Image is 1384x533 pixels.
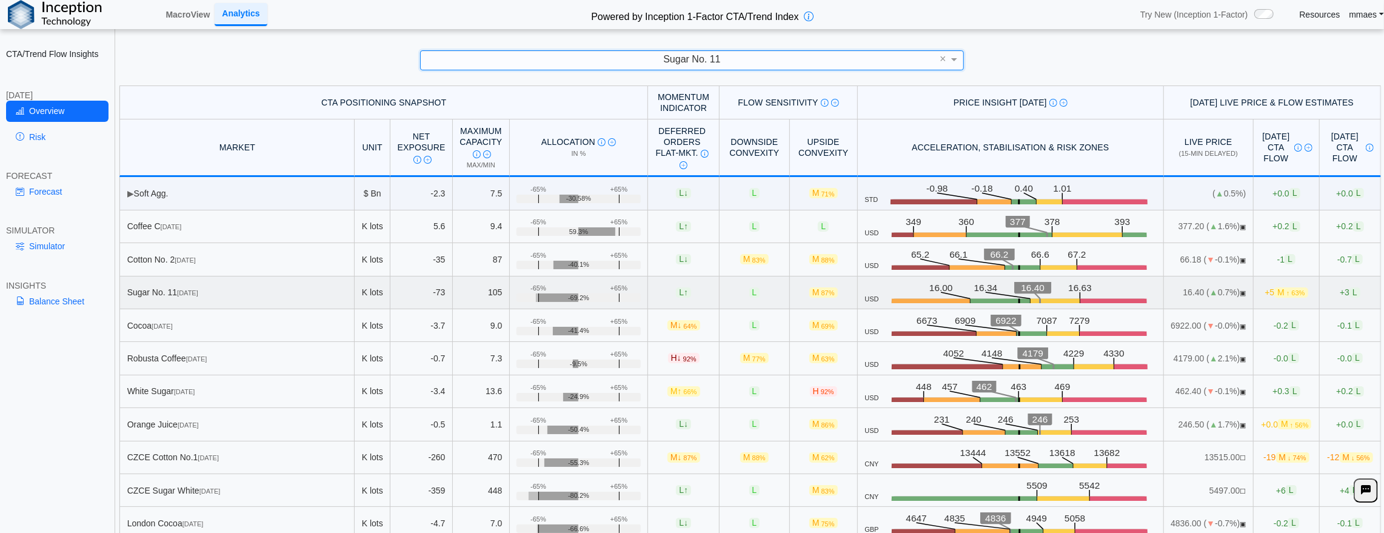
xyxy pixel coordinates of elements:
div: +65% [610,417,627,424]
span: ▲ [1209,354,1218,363]
span: L [676,188,691,198]
span: +0.2 [1336,386,1363,397]
td: K lots [355,441,390,474]
div: Allocation [516,136,640,147]
img: Read More [831,99,839,107]
text: 463 [1011,381,1027,392]
span: OPEN: Market session is currently open. [1240,355,1246,363]
div: -65% [530,318,546,326]
text: 1.01 [1054,184,1072,194]
div: -65% [530,218,546,226]
div: Maximum Capacity [460,126,502,159]
div: CZCE Cotton No.1 [127,452,347,463]
span: USD [864,427,878,435]
span: +3 [1340,287,1360,298]
text: 231 [934,414,950,424]
span: 64% [684,323,697,330]
span: M [809,353,838,363]
img: Info [701,150,709,158]
td: -0.7 [390,342,453,375]
div: Flow Sensitivity [727,97,851,108]
span: 63% [821,355,835,363]
th: [DATE] Live Price & Flow Estimates [1164,85,1381,120]
text: 13618 [1050,448,1076,458]
td: 13515.00 [1164,441,1254,474]
span: ▲ [1209,287,1218,297]
h2: Powered by Inception 1-Factor CTA/Trend Index [586,6,803,24]
div: -65% [530,284,546,292]
text: 16.40 [1021,283,1045,293]
span: (15-min delayed) [1179,150,1238,157]
a: Resources [1300,9,1340,20]
span: L [1353,221,1364,232]
text: 66.1 [950,249,968,260]
img: Read More [1060,99,1068,107]
span: ↓ [678,452,682,462]
div: +65% [610,218,627,226]
td: K lots [355,375,390,408]
div: +65% [610,284,627,292]
span: OPEN: Market session is currently open. [1240,388,1246,395]
div: -65% [530,417,546,424]
text: 7279 [1070,315,1091,326]
text: 4052 [943,349,964,359]
td: -359 [390,474,453,507]
span: -0.2 [1274,320,1299,330]
span: -19 [1263,452,1309,463]
span: +0.0 [1272,188,1300,198]
span: M [667,452,700,463]
span: -1 [1277,254,1295,264]
span: M [809,287,838,298]
span: M [809,320,838,330]
img: Read More [608,138,616,146]
a: Balance Sheet [6,291,109,312]
div: -65% [530,186,546,193]
img: Info [473,150,481,158]
span: L [676,254,691,264]
span: OPEN: Market session is currently open. [1240,256,1246,264]
text: 377 [1011,216,1026,227]
span: +0.2 [1272,221,1300,232]
text: 4179 [1023,349,1043,359]
td: K lots [355,210,390,243]
text: 246 [1033,414,1049,424]
div: +65% [610,384,627,392]
span: [DATE] [186,355,207,363]
span: -24.9% [568,393,589,401]
text: 448 [916,381,932,392]
img: Info [1294,144,1302,152]
span: USD [864,394,878,402]
span: ▲ [1209,221,1218,231]
td: 6922.00 ( -0.0%) [1164,309,1254,342]
span: +5 [1265,287,1308,298]
span: ↓ [677,354,681,363]
span: L [1353,386,1364,397]
span: Clear value [938,50,948,69]
span: L [1289,188,1300,198]
div: SIMULATOR [6,225,109,236]
span: 66% [684,388,697,395]
div: Cotton No. 2 [127,254,347,265]
span: 87% [821,289,835,297]
td: 7.5 [453,177,510,210]
div: +65% [610,350,627,358]
td: 87 [453,243,510,276]
span: 92% [683,355,697,363]
td: ( 0.5%) [1164,177,1254,210]
span: ▲ [1215,189,1224,198]
th: Downside Convexity [720,119,789,177]
div: Sugar No. 11 [127,287,347,298]
span: M [809,188,838,198]
span: ▲ [1209,420,1218,429]
div: -65% [530,384,546,392]
div: -65% [530,449,546,457]
span: L [1353,419,1364,429]
span: USD [864,295,878,303]
th: Live Price [1164,119,1254,177]
a: Simulator [6,236,109,256]
span: L [1353,188,1364,198]
td: -260 [390,441,453,474]
td: 462.40 ( -0.1%) [1164,375,1254,408]
div: Orange Juice [127,419,347,430]
td: -73 [390,277,453,309]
